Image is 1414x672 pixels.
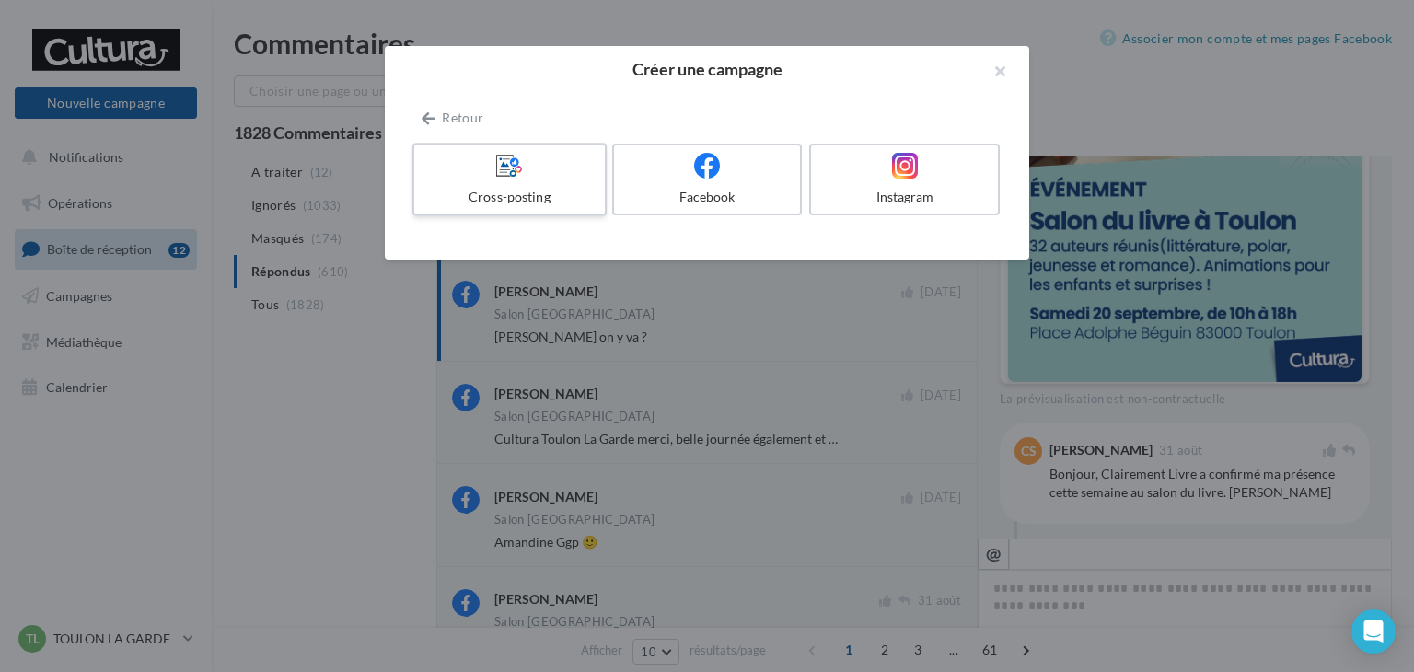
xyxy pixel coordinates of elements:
[422,188,597,206] div: Cross-posting
[414,61,1000,77] h2: Créer une campagne
[621,188,794,206] div: Facebook
[1351,609,1396,654] div: Open Intercom Messenger
[414,107,491,129] button: Retour
[818,188,991,206] div: Instagram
